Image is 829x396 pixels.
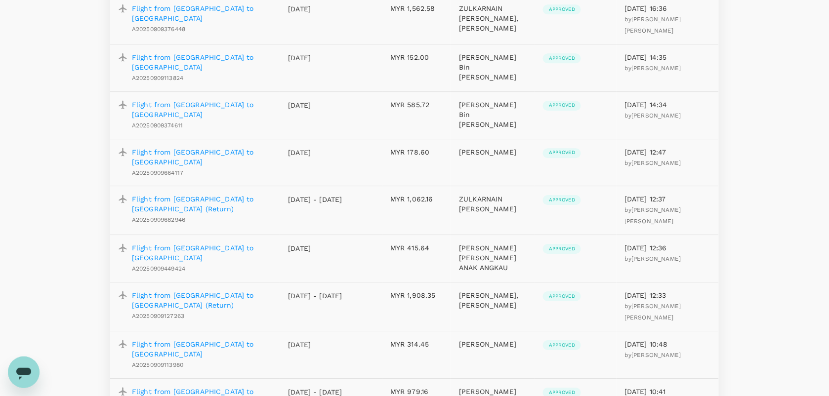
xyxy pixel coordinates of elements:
[459,3,527,33] p: ZULKARNAIN [PERSON_NAME], [PERSON_NAME]
[288,148,342,158] p: [DATE]
[459,339,527,349] p: [PERSON_NAME]
[624,65,681,72] span: by
[624,255,681,262] span: by
[390,339,443,349] p: MYR 314.45
[132,216,185,223] span: A20250909682946
[624,159,681,166] span: by
[132,243,272,263] a: Flight from [GEOGRAPHIC_DATA] to [GEOGRAPHIC_DATA]
[624,303,681,321] span: by
[132,194,272,214] a: Flight from [GEOGRAPHIC_DATA] to [GEOGRAPHIC_DATA] (Return)
[288,100,342,110] p: [DATE]
[132,26,185,33] span: A20250909376448
[624,352,681,358] span: by
[632,255,681,262] span: [PERSON_NAME]
[543,149,581,156] span: Approved
[624,100,711,110] p: [DATE] 14:34
[288,243,342,253] p: [DATE]
[632,159,681,166] span: [PERSON_NAME]
[543,342,581,349] span: Approved
[543,6,581,13] span: Approved
[459,194,527,214] p: ZULKARNAIN [PERSON_NAME]
[543,55,581,62] span: Approved
[132,3,272,23] a: Flight from [GEOGRAPHIC_DATA] to [GEOGRAPHIC_DATA]
[543,245,581,252] span: Approved
[390,147,443,157] p: MYR 178.60
[132,147,272,167] a: Flight from [GEOGRAPHIC_DATA] to [GEOGRAPHIC_DATA]
[390,3,443,13] p: MYR 1,562.58
[132,75,183,81] span: A20250909113824
[543,389,581,396] span: Approved
[8,356,40,388] iframe: Button to launch messaging window
[624,339,711,349] p: [DATE] 10:48
[624,16,681,34] span: by
[288,53,342,63] p: [DATE]
[288,291,342,301] p: [DATE] - [DATE]
[132,122,183,129] span: A20250909374611
[288,195,342,204] p: [DATE] - [DATE]
[390,194,443,204] p: MYR 1,062.16
[624,243,711,253] p: [DATE] 12:36
[543,102,581,109] span: Approved
[132,339,272,359] a: Flight from [GEOGRAPHIC_DATA] to [GEOGRAPHIC_DATA]
[543,293,581,300] span: Approved
[132,313,184,319] span: A20250909127263
[390,290,443,300] p: MYR 1,908.35
[459,52,527,82] p: [PERSON_NAME] Bin [PERSON_NAME]
[624,206,681,225] span: [PERSON_NAME] [PERSON_NAME]
[624,147,711,157] p: [DATE] 12:47
[624,194,711,204] p: [DATE] 12:37
[132,52,272,72] a: Flight from [GEOGRAPHIC_DATA] to [GEOGRAPHIC_DATA]
[132,100,272,119] a: Flight from [GEOGRAPHIC_DATA] to [GEOGRAPHIC_DATA]
[390,100,443,110] p: MYR 585.72
[132,265,185,272] span: A20250909449424
[132,169,183,176] span: A20250909664117
[288,4,342,14] p: [DATE]
[132,290,272,310] a: Flight from [GEOGRAPHIC_DATA] to [GEOGRAPHIC_DATA] (Return)
[543,197,581,203] span: Approved
[624,52,711,62] p: [DATE] 14:35
[624,290,711,300] p: [DATE] 12:33
[459,243,527,273] p: [PERSON_NAME] [PERSON_NAME] ANAK ANGKAU
[459,290,527,310] p: [PERSON_NAME], [PERSON_NAME]
[459,100,527,129] p: [PERSON_NAME] Bin [PERSON_NAME]
[459,147,527,157] p: [PERSON_NAME]
[632,352,681,358] span: [PERSON_NAME]
[632,65,681,72] span: [PERSON_NAME]
[632,112,681,119] span: [PERSON_NAME]
[624,3,711,13] p: [DATE] 16:36
[624,206,681,225] span: by
[390,243,443,253] p: MYR 415.64
[624,303,681,321] span: [PERSON_NAME] [PERSON_NAME]
[390,52,443,62] p: MYR 152.00
[288,340,342,350] p: [DATE]
[624,16,681,34] span: [PERSON_NAME] [PERSON_NAME]
[132,361,183,368] span: A20250909113980
[624,112,681,119] span: by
